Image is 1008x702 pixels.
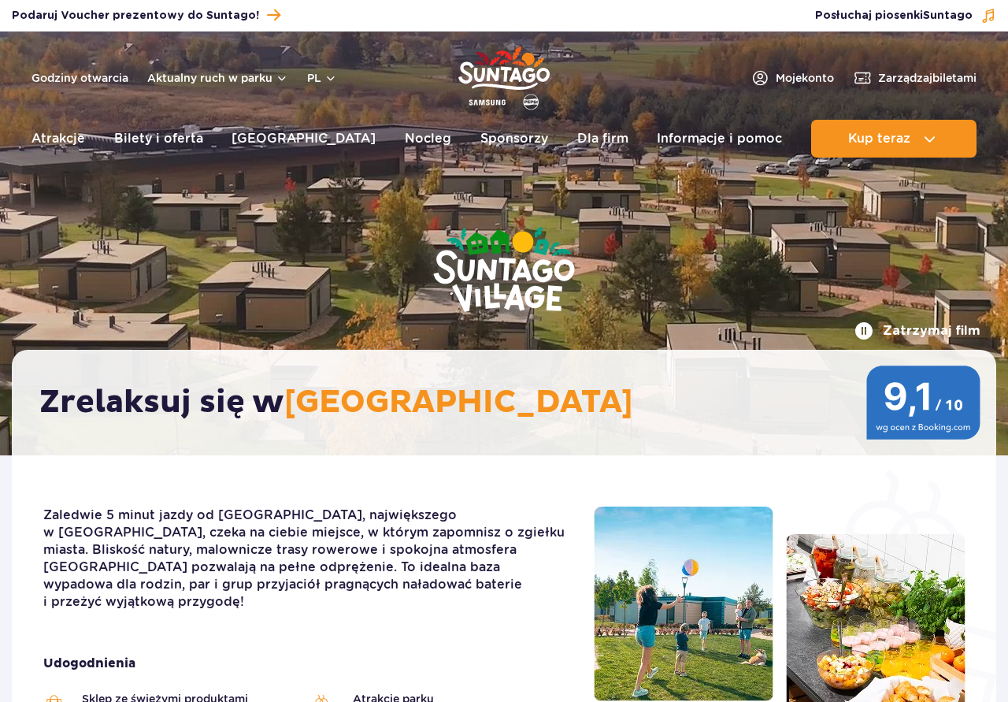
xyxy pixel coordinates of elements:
[811,120,976,158] button: Kup teraz
[854,321,980,340] button: Zatrzymaj film
[458,39,550,112] a: Park of Poland
[39,383,985,422] h2: Zrelaksuj się w
[776,70,834,86] span: Moje konto
[866,366,980,440] img: 9,1/10 wg ocen z Booking.com
[853,69,976,87] a: Zarządzajbiletami
[12,5,280,26] a: Podaruj Voucher prezentowy do Suntago!
[370,165,638,377] img: Suntago Village
[43,655,570,672] strong: Udogodnienia
[480,120,548,158] a: Sponsorzy
[405,120,451,158] a: Nocleg
[31,120,85,158] a: Atrakcje
[657,120,782,158] a: Informacje i pomoc
[815,8,973,24] span: Posłuchaj piosenki
[284,383,633,422] span: [GEOGRAPHIC_DATA]
[114,120,203,158] a: Bilety i oferta
[848,132,910,146] span: Kup teraz
[815,8,996,24] button: Posłuchaj piosenkiSuntago
[923,10,973,21] span: Suntago
[12,8,259,24] span: Podaruj Voucher prezentowy do Suntago!
[232,120,376,158] a: [GEOGRAPHIC_DATA]
[31,70,128,86] a: Godziny otwarcia
[43,507,570,611] p: Zaledwie 5 minut jazdy od [GEOGRAPHIC_DATA], największego w [GEOGRAPHIC_DATA], czeka na ciebie mi...
[750,69,834,87] a: Mojekonto
[878,70,976,86] span: Zarządzaj biletami
[577,120,628,158] a: Dla firm
[147,72,288,84] button: Aktualny ruch w parku
[307,70,337,86] button: pl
